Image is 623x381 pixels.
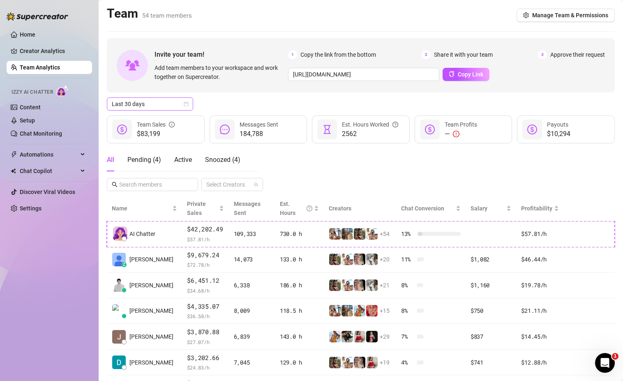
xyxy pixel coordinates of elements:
[205,156,240,164] span: Snoozed ( 4 )
[11,151,17,158] span: thunderbolt
[471,306,512,315] div: $750
[107,155,114,165] div: All
[129,358,173,367] span: [PERSON_NAME]
[187,327,224,337] span: $3,870.88
[445,121,477,128] span: Team Profits
[453,131,459,137] span: exclamation-circle
[117,125,127,134] span: dollar-circle
[458,71,483,78] span: Copy Link
[234,255,270,264] div: 14,073
[342,129,398,139] span: 2562
[280,281,319,290] div: 186.0 h
[380,358,390,367] span: + 19
[56,85,69,97] img: AI Chatter
[187,276,224,286] span: $6,451.12
[550,50,605,59] span: Approve their request
[155,49,288,60] span: Invite your team!
[122,262,127,267] div: z
[280,306,319,315] div: 118.5 h
[547,121,568,128] span: Payouts
[354,357,365,368] img: Miss (@misscozypeach)
[20,148,78,161] span: Automations
[129,281,173,290] span: [PERSON_NAME]
[112,182,118,187] span: search
[20,130,62,137] a: Chat Monitoring
[187,286,224,295] span: $ 34.68 /h
[307,199,312,217] span: question-circle
[366,228,378,240] img: Annie (@anniemiao)
[380,229,390,238] span: + 54
[401,358,414,367] span: 4 %
[354,305,365,316] img: Brianna (@bridale22)
[107,196,182,221] th: Name
[521,255,559,264] div: $46.44 /h
[142,12,192,19] span: 54 team members
[127,155,161,165] div: Pending ( 4 )
[595,353,615,373] iframe: Intercom live chat
[280,255,319,264] div: 133.0 h
[20,189,75,195] a: Discover Viral Videos
[521,332,559,341] div: $14.45 /h
[324,196,396,221] th: Creators
[20,31,35,38] a: Home
[187,224,224,234] span: $42,202.49
[187,235,224,243] span: $ 57.81 /h
[112,356,126,369] img: Danilo Jr. Cuiz…
[11,168,16,174] img: Chat Copilot
[380,255,390,264] span: + 20
[612,353,618,360] span: 1
[443,68,489,81] button: Copy Link
[129,255,173,264] span: [PERSON_NAME]
[366,254,378,265] img: Sukihana (@sukigoodcoochie)
[341,254,353,265] img: Annie (@anniemiao)
[280,332,319,341] div: 143.0 h
[112,330,126,344] img: John Dhel Felis…
[234,201,261,216] span: Messages Sent
[380,306,390,315] span: + 15
[300,50,376,59] span: Copy the link from the bottom
[521,281,559,290] div: $19.78 /h
[425,125,435,134] span: dollar-circle
[329,331,341,342] img: Brianna (@bridale22)
[187,353,224,363] span: $3,202.66
[521,205,552,212] span: Profitability
[329,254,341,265] img: Kristen (@kristenhancher)
[187,201,206,216] span: Private Sales
[184,102,189,106] span: calendar
[174,156,192,164] span: Active
[234,332,270,341] div: 6,839
[187,312,224,320] span: $ 36.58 /h
[521,229,559,238] div: $57.81 /h
[112,253,126,266] img: Oscar Castillo
[401,332,414,341] span: 7 %
[392,120,398,129] span: question-circle
[113,226,127,241] img: izzy-ai-chatter-avatar-DDCN_rTZ.svg
[112,278,126,292] img: Paul Andrei Cas…
[354,279,365,291] img: Miss (@misscozypeach)
[401,205,444,212] span: Chat Conversion
[532,12,608,18] span: Manage Team & Permissions
[112,98,188,110] span: Last 30 days
[129,229,155,238] span: AI Chatter
[471,281,512,290] div: $1,160
[341,357,353,368] img: Annie (@anniemiao)
[366,357,378,368] img: Nicky (@nickynaple)
[329,228,341,240] img: ildgaf (@ildgaff)
[329,279,341,291] img: Kristen (@kristenhancher)
[366,305,378,316] img: Stephanie (@stephaniethestripper)
[547,129,570,139] span: $10,294
[280,229,319,238] div: 730.0 h
[329,357,341,368] img: Kristen (@kristenhancher)
[401,281,414,290] span: 8 %
[354,228,365,240] img: Kristen (@kristenhancher)
[280,358,319,367] div: 129.0 h
[521,358,559,367] div: $12.88 /h
[20,117,35,124] a: Setup
[137,120,175,129] div: Team Sales
[322,125,332,134] span: hourglass
[187,338,224,346] span: $ 27.07 /h
[523,12,529,18] span: setting
[20,205,42,212] a: Settings
[342,120,398,129] div: Est. Hours Worked
[20,44,85,58] a: Creator Analytics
